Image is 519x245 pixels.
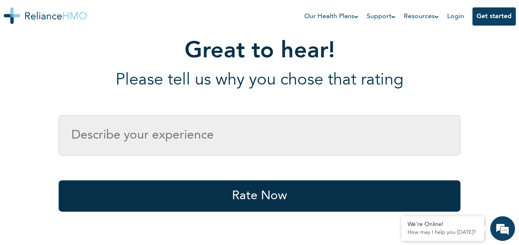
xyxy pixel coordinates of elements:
[59,115,460,155] input: Describe your experience
[472,7,516,26] button: Get started
[116,71,403,90] p: Please tell us why you chose that rating
[304,12,358,21] a: Our Health Plans
[116,38,403,65] h1: Great to hear!
[4,7,87,24] img: Reliance HMO's Logo
[367,12,396,21] a: Support
[404,12,439,21] a: Resources
[408,229,478,236] p: How may I help you today?
[59,180,460,212] button: Rate Now
[408,221,478,228] div: We're Online!
[447,13,464,20] a: Login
